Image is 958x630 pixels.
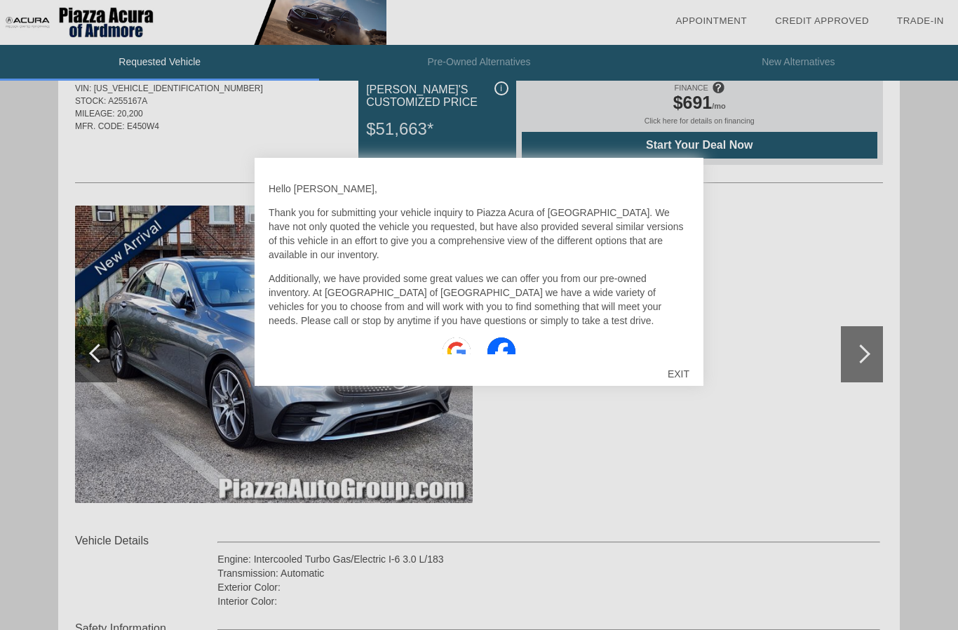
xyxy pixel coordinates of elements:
[654,353,703,395] div: EXIT
[269,272,689,328] p: Additionally, we have provided some great values we can offer you from our pre-owned inventory. A...
[675,15,747,26] a: Appointment
[775,15,869,26] a: Credit Approved
[443,337,471,366] img: Google Icon
[897,15,944,26] a: Trade-In
[487,337,515,366] img: Facebook Icon
[269,182,689,196] p: Hello [PERSON_NAME],
[269,206,689,262] p: Thank you for submitting your vehicle inquiry to Piazza Acura of [GEOGRAPHIC_DATA]. We have not o...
